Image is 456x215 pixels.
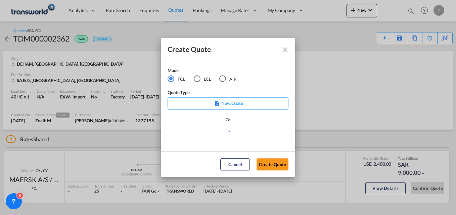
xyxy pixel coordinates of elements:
md-dialog: Create QuoteModeFCL LCLAIR ... [161,38,295,177]
button: Close dialog [278,43,290,55]
div: Mode [168,67,245,75]
md-radio-button: FCL [168,75,185,83]
md-radio-button: LCL [194,75,211,83]
div: Quote Type [168,89,288,97]
p: New Quote [170,100,286,106]
div: New Quote [168,97,288,110]
md-radio-button: AIR [219,75,236,83]
div: Create Quote [168,45,276,53]
div: Or [226,116,231,123]
button: Create Quote [257,158,288,170]
button: Cancel [220,158,250,170]
md-icon: Close dialog [281,46,289,54]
